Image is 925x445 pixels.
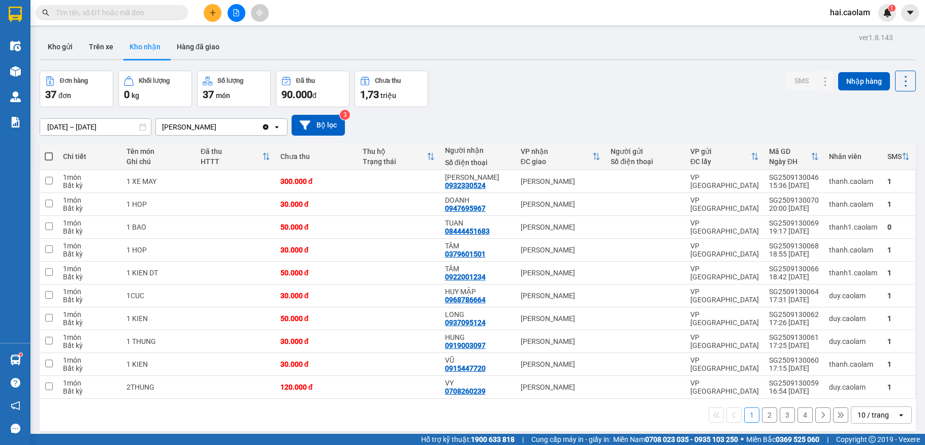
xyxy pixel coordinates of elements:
div: VP [GEOGRAPHIC_DATA] [690,242,759,258]
div: [PERSON_NAME] [521,246,600,254]
span: kg [132,91,139,100]
button: Đơn hàng37đơn [40,71,113,107]
div: 15:36 [DATE] [769,181,819,189]
div: 1 món [63,288,116,296]
div: [PERSON_NAME] [521,314,600,323]
span: 37 [45,88,56,101]
div: 18:42 [DATE] [769,273,819,281]
th: Toggle SortBy [196,143,275,170]
div: 1 [887,314,910,323]
span: Cung cấp máy in - giấy in: [531,434,611,445]
svg: Clear value [262,123,270,131]
strong: 0708 023 035 - 0935 103 250 [645,435,738,443]
div: SG2509130060 [769,356,819,364]
div: TUAN [445,219,511,227]
div: Đã thu [296,77,315,84]
div: thanh1.caolam [829,269,877,277]
div: TÂM [445,265,511,273]
div: Nhân viên [829,152,877,161]
button: Chưa thu1,73 triệu [355,71,428,107]
div: SG2509130066 [769,265,819,273]
button: aim [251,4,269,22]
div: Thu hộ [363,147,427,155]
span: 1 [890,5,894,12]
div: thanh1.caolam [829,223,877,231]
div: 1 món [63,196,116,204]
span: đơn [58,91,71,100]
div: Bất kỳ [63,204,116,212]
button: 1 [744,407,759,423]
th: Toggle SortBy [685,143,764,170]
div: 18:55 [DATE] [769,250,819,258]
div: Đã thu [201,147,262,155]
div: 1 [887,200,910,208]
span: 0 [124,88,130,101]
div: 0932330524 [445,181,486,189]
div: Chi tiết [63,152,116,161]
div: Người gửi [611,147,680,155]
div: 1 [887,337,910,345]
div: BENH THANH [445,173,511,181]
div: 1 XE MAY [126,177,190,185]
button: 2 [762,407,777,423]
span: question-circle [11,378,20,388]
div: [PERSON_NAME] [521,200,600,208]
span: Miền Bắc [746,434,819,445]
svg: open [897,411,905,419]
div: VP [GEOGRAPHIC_DATA] [690,219,759,235]
div: thanh.caolam [829,360,877,368]
button: file-add [228,4,245,22]
span: | [522,434,524,445]
button: Nhập hàng [838,72,890,90]
div: [PERSON_NAME] [521,360,600,368]
div: SG2509130046 [769,173,819,181]
div: SG2509130062 [769,310,819,319]
div: SMS [887,152,902,161]
div: 0919003097 [445,341,486,349]
div: 17:15 [DATE] [769,364,819,372]
button: Trên xe [81,35,121,59]
div: SG2509130068 [769,242,819,250]
span: message [11,424,20,433]
img: warehouse-icon [10,66,21,77]
button: Hàng đã giao [169,35,228,59]
div: [PERSON_NAME] [521,269,600,277]
strong: 1900 633 818 [471,435,515,443]
div: 0379601501 [445,250,486,258]
div: Đơn hàng [60,77,88,84]
div: 120.000 đ [280,383,353,391]
div: thanh.caolam [829,177,877,185]
div: 1 [887,269,910,277]
div: SG2509130061 [769,333,819,341]
th: Toggle SortBy [882,143,915,170]
div: Khối lượng [139,77,170,84]
div: VP [GEOGRAPHIC_DATA] [690,288,759,304]
div: [PERSON_NAME] [521,292,600,300]
div: TÂM [445,242,511,250]
div: 1 món [63,242,116,250]
div: 19:17 [DATE] [769,227,819,235]
sup: 3 [340,110,350,120]
th: Toggle SortBy [358,143,440,170]
div: HUY MẬP [445,288,511,296]
span: Hỗ trợ kỹ thuật: [421,434,515,445]
div: Người nhận [445,146,511,154]
div: 0968786664 [445,296,486,304]
svg: open [273,123,281,131]
strong: 0369 525 060 [776,435,819,443]
span: search [42,9,49,16]
div: 1 món [63,265,116,273]
div: thanh.caolam [829,200,877,208]
th: Toggle SortBy [516,143,605,170]
div: VY [445,379,511,387]
div: VP [GEOGRAPHIC_DATA] [690,379,759,395]
div: VP nhận [521,147,592,155]
div: VŨ [445,356,511,364]
div: duy.caolam [829,337,877,345]
div: 0915447720 [445,364,486,372]
div: 0947695967 [445,204,486,212]
div: LONG [445,310,511,319]
div: ver 1.8.143 [859,32,893,43]
span: món [216,91,230,100]
th: Toggle SortBy [764,143,824,170]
